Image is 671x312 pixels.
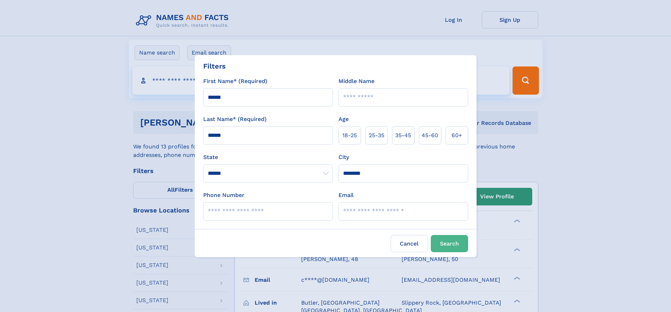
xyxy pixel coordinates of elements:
div: Filters [203,61,226,71]
label: State [203,153,333,161]
label: Cancel [391,235,428,252]
label: City [338,153,349,161]
span: 60+ [452,131,462,140]
label: Email [338,191,354,199]
span: 45‑60 [422,131,438,140]
button: Search [431,235,468,252]
span: 25‑35 [369,131,384,140]
label: First Name* (Required) [203,77,267,85]
label: Middle Name [338,77,374,85]
label: Age [338,115,349,123]
span: 35‑45 [395,131,411,140]
label: Phone Number [203,191,244,199]
span: 18‑25 [342,131,357,140]
label: Last Name* (Required) [203,115,267,123]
